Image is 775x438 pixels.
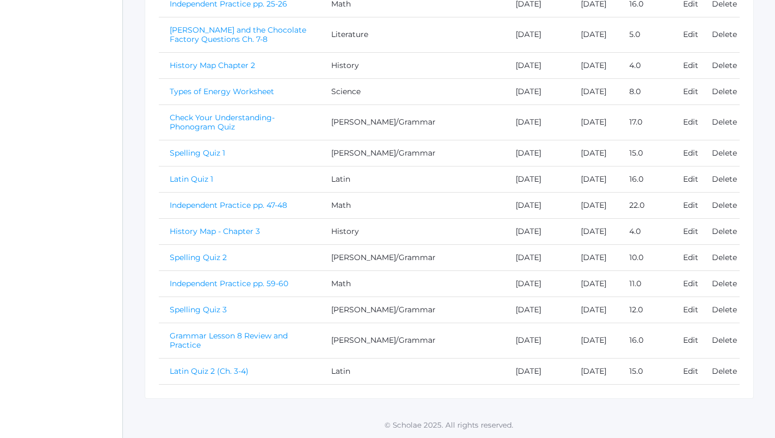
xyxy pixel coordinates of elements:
[618,78,672,104] td: 8.0
[683,60,698,70] a: Edit
[683,226,698,236] a: Edit
[712,29,737,39] a: Delete
[505,218,570,244] td: [DATE]
[170,25,306,44] a: [PERSON_NAME] and the Chocolate Factory Questions Ch. 7-8
[683,305,698,314] a: Edit
[320,192,438,218] td: Math
[570,218,618,244] td: [DATE]
[170,366,249,376] a: Latin Quiz 2 (Ch. 3-4)
[170,148,225,158] a: Spelling Quiz 1
[505,244,570,270] td: [DATE]
[570,78,618,104] td: [DATE]
[712,252,737,262] a: Delete
[320,17,438,52] td: Literature
[570,297,618,323] td: [DATE]
[618,52,672,78] td: 4.0
[320,270,438,297] td: Math
[170,305,227,314] a: Spelling Quiz 3
[170,87,274,96] a: Types of Energy Worksheet
[618,244,672,270] td: 10.0
[505,270,570,297] td: [DATE]
[683,279,698,288] a: Edit
[570,166,618,192] td: [DATE]
[570,104,618,140] td: [DATE]
[570,140,618,166] td: [DATE]
[683,335,698,345] a: Edit
[170,279,288,288] a: Independent Practice pp. 59-60
[618,166,672,192] td: 16.0
[683,174,698,184] a: Edit
[683,200,698,210] a: Edit
[618,104,672,140] td: 17.0
[712,305,737,314] a: Delete
[320,78,438,104] td: Science
[570,52,618,78] td: [DATE]
[320,218,438,244] td: History
[505,358,570,384] td: [DATE]
[618,358,672,384] td: 15.0
[170,60,255,70] a: History Map Chapter 2
[170,113,275,132] a: Check Your Understanding- Phonogram Quiz
[683,148,698,158] a: Edit
[320,297,438,323] td: [PERSON_NAME]/Grammar
[712,148,737,158] a: Delete
[505,297,570,323] td: [DATE]
[683,117,698,127] a: Edit
[712,279,737,288] a: Delete
[712,335,737,345] a: Delete
[170,200,287,210] a: Independent Practice pp. 47-48
[123,420,775,430] p: © Scholae 2025. All rights reserved.
[505,52,570,78] td: [DATE]
[505,140,570,166] td: [DATE]
[320,52,438,78] td: History
[683,366,698,376] a: Edit
[618,192,672,218] td: 22.0
[570,244,618,270] td: [DATE]
[712,366,737,376] a: Delete
[570,358,618,384] td: [DATE]
[505,17,570,52] td: [DATE]
[170,331,288,350] a: Grammar Lesson 8 Review and Practice
[712,87,737,96] a: Delete
[618,140,672,166] td: 15.0
[320,166,438,192] td: Latin
[712,200,737,210] a: Delete
[570,192,618,218] td: [DATE]
[618,297,672,323] td: 12.0
[570,323,618,358] td: [DATE]
[505,78,570,104] td: [DATE]
[320,358,438,384] td: Latin
[618,323,672,358] td: 16.0
[618,218,672,244] td: 4.0
[170,252,227,262] a: Spelling Quiz 2
[505,166,570,192] td: [DATE]
[320,244,438,270] td: [PERSON_NAME]/Grammar
[320,140,438,166] td: [PERSON_NAME]/Grammar
[683,87,698,96] a: Edit
[712,117,737,127] a: Delete
[618,270,672,297] td: 11.0
[320,104,438,140] td: [PERSON_NAME]/Grammar
[505,104,570,140] td: [DATE]
[712,226,737,236] a: Delete
[320,323,438,358] td: [PERSON_NAME]/Grammar
[683,29,698,39] a: Edit
[570,17,618,52] td: [DATE]
[618,17,672,52] td: 5.0
[712,60,737,70] a: Delete
[505,323,570,358] td: [DATE]
[170,174,213,184] a: Latin Quiz 1
[712,174,737,184] a: Delete
[170,226,260,236] a: History Map - Chapter 3
[683,252,698,262] a: Edit
[570,270,618,297] td: [DATE]
[505,192,570,218] td: [DATE]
